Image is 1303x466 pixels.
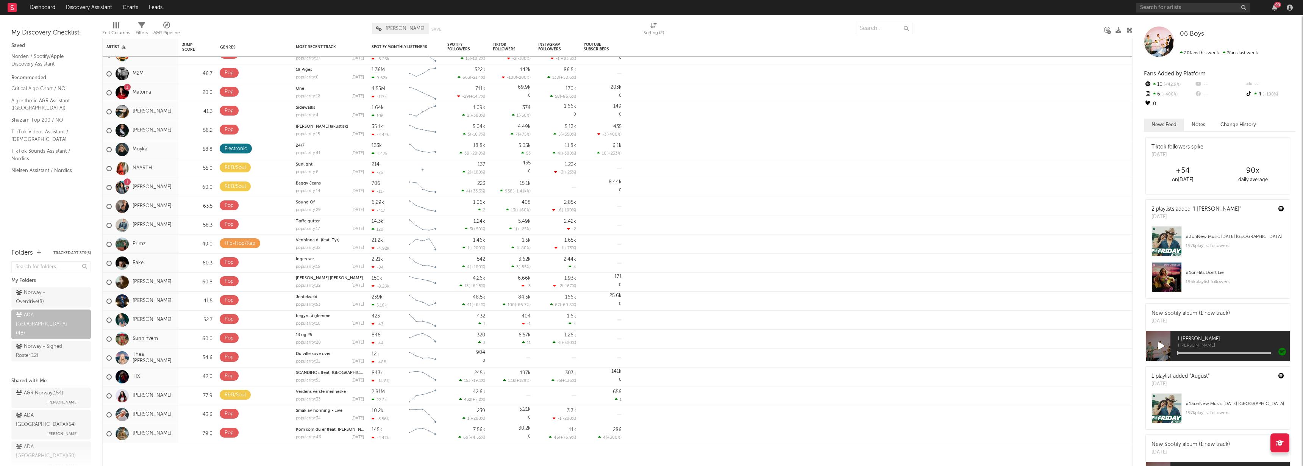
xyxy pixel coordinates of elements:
[520,181,531,186] div: 15.1k
[1186,399,1284,408] div: # 13 on New Music [DATE] [GEOGRAPHIC_DATA]
[470,152,484,156] span: -20.8 %
[559,170,563,175] span: -3
[467,170,470,175] span: 2
[182,183,212,192] div: 60.0
[296,45,353,49] div: Most Recent Track
[11,287,91,308] a: Norway - Overdrive(8)
[133,203,172,210] a: [PERSON_NAME]
[296,87,304,91] a: One
[11,341,91,361] a: Norway - Signed Roster(12)
[296,75,319,80] div: popularity: 0
[512,113,531,118] div: ( )
[644,28,664,38] div: Sorting ( 2 )
[352,113,364,117] div: [DATE]
[493,42,519,52] div: TikTok Followers
[102,28,130,38] div: Edit Columns
[1218,175,1288,185] div: daily average
[133,184,172,191] a: [PERSON_NAME]
[602,152,606,156] span: 10
[471,170,484,175] span: +100 %
[352,189,364,193] div: [DATE]
[11,84,83,93] a: Critical Algo Chart / NO
[1148,175,1218,185] div: on [DATE]
[133,430,172,437] a: [PERSON_NAME]
[296,125,348,129] a: [PERSON_NAME] (akustisk)
[133,352,175,364] a: Thea [PERSON_NAME]
[406,102,440,121] svg: Chart title
[296,113,319,117] div: popularity: 4
[563,208,575,213] span: -100 %
[296,125,364,129] div: mozell (akustisk)
[507,76,516,80] span: -100
[507,56,531,61] div: ( )
[552,208,576,213] div: ( )
[561,95,575,99] span: -86.6 %
[1186,268,1284,277] div: # 1 on Hits Don't Lie
[1192,206,1241,212] a: "I [PERSON_NAME]"
[1213,119,1264,131] button: Change History
[520,67,531,72] div: 142k
[608,152,620,156] span: +233 %
[296,208,321,212] div: popularity: 29
[565,124,576,129] div: 5.13k
[296,238,339,242] a: Venninna di (feat. Tyr)
[458,75,485,80] div: ( )
[11,388,91,408] a: A&R Norway(154)[PERSON_NAME]
[133,411,172,418] a: [PERSON_NAME]
[516,133,518,137] span: 7
[296,219,320,224] a: Tøffe gutter
[133,146,147,153] a: Moyka
[352,132,364,136] div: [DATE]
[296,181,364,186] div: Baggy Jeans
[16,288,69,306] div: Norway - Overdrive ( 8 )
[133,374,140,380] a: TIX
[406,140,440,159] svg: Chart title
[372,170,383,175] div: -25
[584,42,610,52] div: YouTube Subscribers
[505,189,512,194] span: 938
[1144,99,1194,109] div: 0
[470,114,484,118] span: +300 %
[555,95,560,99] span: 58
[16,389,63,398] div: A&R Norway ( 154 )
[1272,5,1277,11] button: 90
[471,57,484,61] span: -18.8 %
[296,257,314,261] a: Ingen ser
[556,57,559,61] span: -1
[462,76,470,80] span: 663
[386,26,425,31] span: [PERSON_NAME]
[1190,374,1209,379] a: "August"
[296,409,342,413] a: Smak av honning - Live
[372,143,382,148] div: 133k
[16,342,69,360] div: Norway - Signed Roster ( 12 )
[372,124,383,129] div: 35.1k
[296,189,320,193] div: popularity: 14
[471,133,484,137] span: -16.7 %
[225,125,234,134] div: Pop
[296,314,330,318] a: begynt å glemme
[493,83,531,102] div: 0
[475,86,485,91] div: 711k
[1144,89,1194,99] div: 6
[584,178,622,197] div: 0
[470,189,484,194] span: +33.3 %
[1148,166,1218,175] div: +54
[296,200,364,205] div: Sound Of
[296,333,312,337] a: 13 og 25
[11,97,83,112] a: Algorithmic A&R Assistant ([GEOGRAPHIC_DATA])
[296,170,319,174] div: popularity: 6
[296,144,305,148] a: 24/7
[584,102,622,121] div: 0
[459,151,485,156] div: ( )
[1261,92,1278,97] span: +100 %
[225,182,246,191] div: R&B/Soul
[352,151,364,155] div: [DATE]
[613,104,622,109] div: 149
[133,89,151,96] a: Matoma
[372,75,387,80] div: 9.62k
[372,105,384,110] div: 1.64k
[1245,80,1295,89] div: --
[512,57,516,61] span: -2
[462,113,485,118] div: ( )
[16,443,84,461] div: ADA [GEOGRAPHIC_DATA] ( 50 )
